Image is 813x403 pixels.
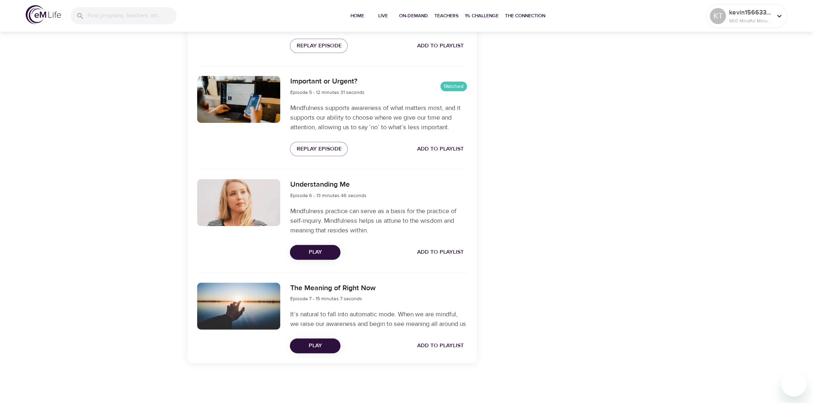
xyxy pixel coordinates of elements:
[729,17,772,24] p: 860 Mindful Minutes
[26,5,61,24] img: logo
[373,12,393,20] span: Live
[290,89,364,96] span: Episode 5 - 12 minutes 31 seconds
[417,144,464,154] span: Add to Playlist
[290,142,348,157] button: Replay Episode
[348,12,367,20] span: Home
[434,12,458,20] span: Teachers
[290,103,467,132] p: Mindfulness supports awareness of what matters most, and it supports our ability to choose where ...
[296,341,334,351] span: Play
[290,295,362,302] span: Episode 7 - 15 minutes 7 seconds
[414,245,467,260] button: Add to Playlist
[440,83,467,90] span: Watched
[88,7,177,24] input: Find programs, teachers, etc...
[296,144,341,154] span: Replay Episode
[290,245,340,260] button: Play
[710,8,726,24] div: KT
[290,76,364,88] h6: Important or Urgent?
[729,8,772,17] p: kevin1566334619
[417,41,464,51] span: Add to Playlist
[414,338,467,353] button: Add to Playlist
[290,179,366,191] h6: Understanding Me
[290,309,467,329] p: It’s natural to fall into automatic mode. When we are mindful, we raise our awareness and begin t...
[296,41,341,51] span: Replay Episode
[414,39,467,53] button: Add to Playlist
[290,206,467,235] p: Mindfulness practice can serve as a basis for the practice of self-inquiry. Mindfulness helps us ...
[417,247,464,257] span: Add to Playlist
[505,12,545,20] span: The Connection
[290,283,375,294] h6: The Meaning of Right Now
[781,371,807,397] iframe: Button to launch messaging window
[290,192,366,199] span: Episode 6 - 13 minutes 46 seconds
[290,39,348,53] button: Replay Episode
[414,142,467,157] button: Add to Playlist
[399,12,428,20] span: On-Demand
[417,341,464,351] span: Add to Playlist
[465,12,499,20] span: 1% Challenge
[290,338,340,353] button: Play
[296,247,334,257] span: Play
